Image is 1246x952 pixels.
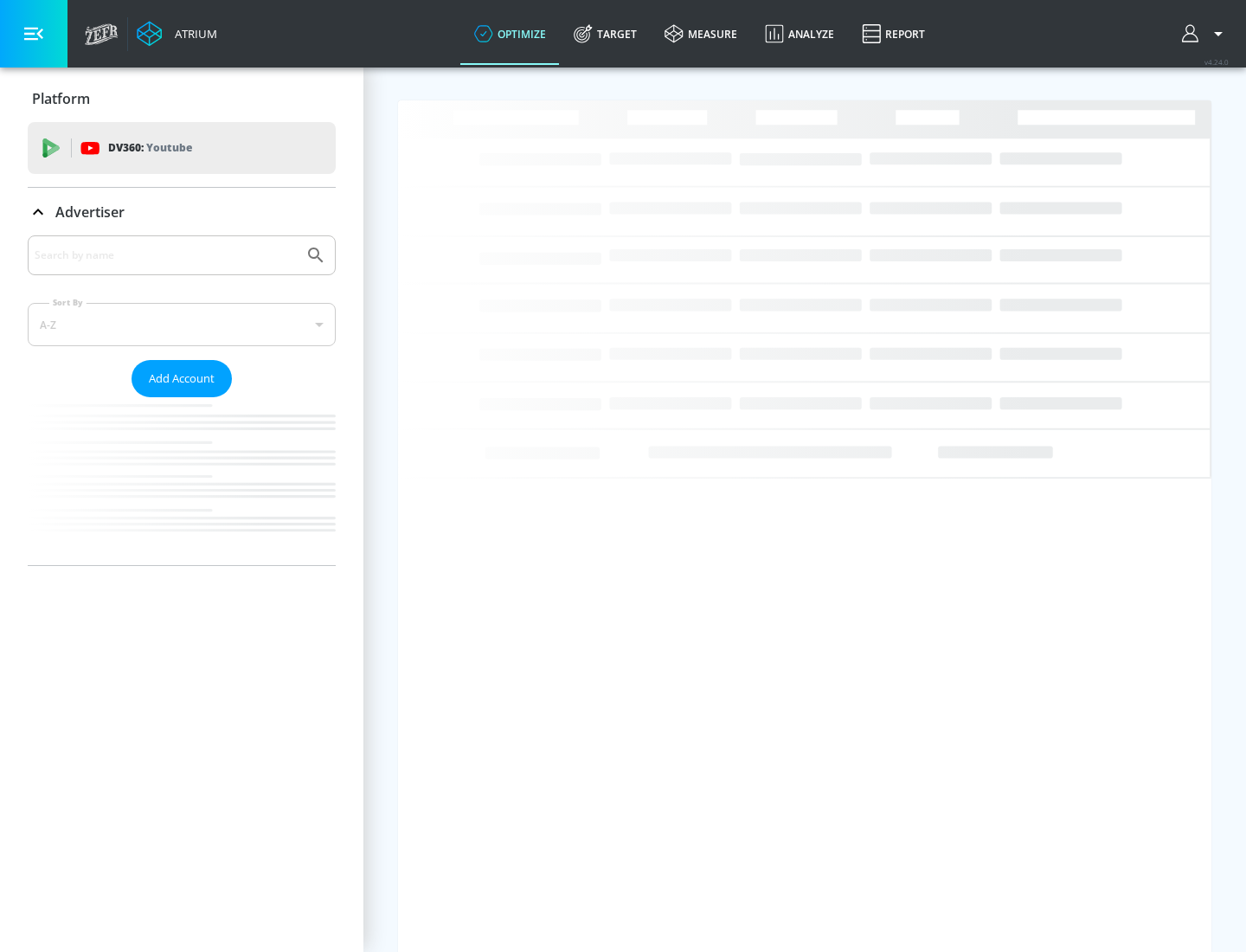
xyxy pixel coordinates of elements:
[149,369,215,389] span: Add Account
[1204,57,1229,67] span: v 4.24.0
[132,360,232,397] button: Add Account
[137,21,217,47] a: Atrium
[28,188,336,236] div: Advertiser
[651,3,751,65] a: measure
[108,138,192,158] p: DV360:
[28,235,336,565] div: Advertiser
[560,3,651,65] a: Target
[848,3,939,65] a: Report
[460,3,560,65] a: optimize
[49,297,87,308] label: Sort By
[751,3,848,65] a: Analyze
[35,244,297,267] input: Search by name
[32,89,90,108] p: Platform
[168,26,217,42] div: Atrium
[28,397,336,565] nav: list of Advertiser
[146,138,192,157] p: Youtube
[28,74,336,123] div: Platform
[55,203,125,222] p: Advertiser
[28,303,336,346] div: A-Z
[28,122,336,174] div: DV360: Youtube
